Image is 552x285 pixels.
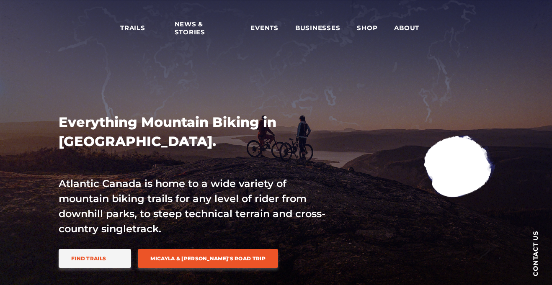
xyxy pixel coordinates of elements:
a: Micayla & [PERSON_NAME]'s Road Trip [138,249,278,268]
span: Shop [357,24,377,32]
span: About [394,24,432,32]
p: Atlantic Canada is home to a wide variety of mountain biking trails for any level of rider from d... [59,176,327,236]
span: Contact us [532,231,539,276]
span: Find Trails [71,255,106,262]
span: News & Stories [175,20,234,36]
span: Micayla & [PERSON_NAME]'s Road Trip [150,255,266,262]
span: Events [250,24,279,32]
span: Trails [120,24,158,32]
a: Find Trails trail icon [59,249,131,268]
span: Businesses [295,24,340,32]
h1: Everything Mountain Biking in [GEOGRAPHIC_DATA]. [59,113,327,151]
